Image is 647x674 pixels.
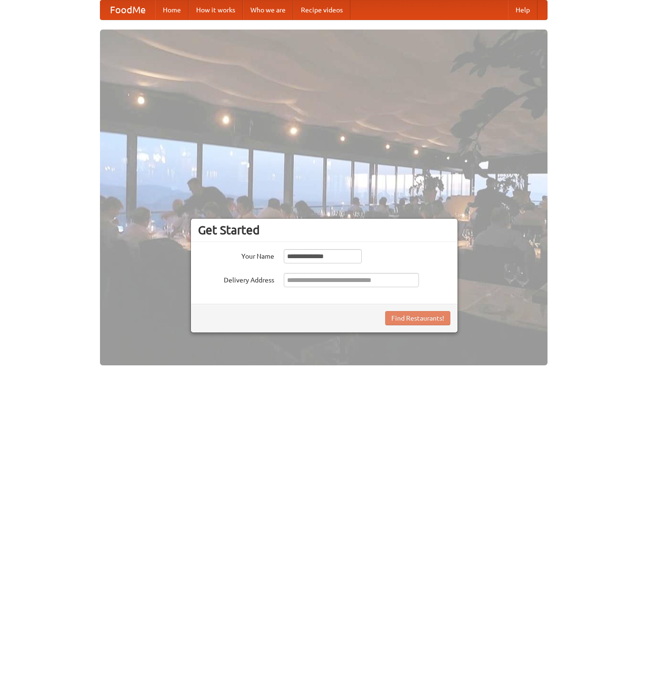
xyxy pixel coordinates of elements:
[155,0,189,20] a: Home
[198,273,274,285] label: Delivery Address
[198,249,274,261] label: Your Name
[198,223,450,237] h3: Get Started
[243,0,293,20] a: Who we are
[100,0,155,20] a: FoodMe
[508,0,538,20] a: Help
[189,0,243,20] a: How it works
[385,311,450,325] button: Find Restaurants!
[293,0,350,20] a: Recipe videos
